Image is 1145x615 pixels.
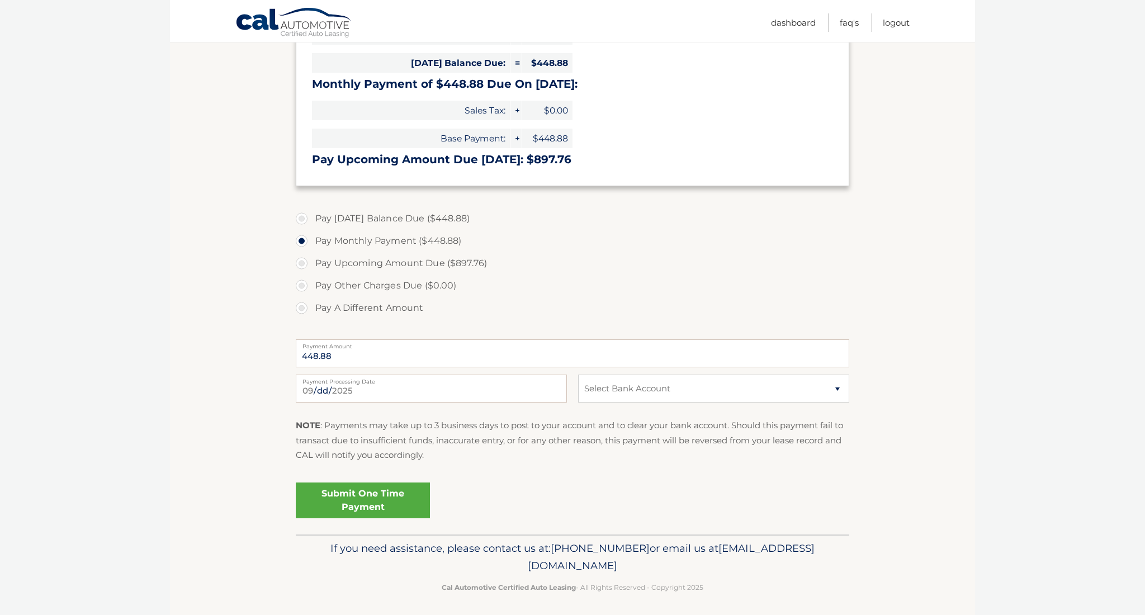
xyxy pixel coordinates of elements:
[296,252,849,275] label: Pay Upcoming Amount Due ($897.76)
[303,581,842,593] p: - All Rights Reserved - Copyright 2025
[840,13,859,32] a: FAQ's
[296,275,849,297] label: Pay Other Charges Due ($0.00)
[296,375,567,384] label: Payment Processing Date
[296,418,849,462] p: : Payments may take up to 3 business days to post to your account and to clear your bank account....
[771,13,816,32] a: Dashboard
[296,297,849,319] label: Pay A Different Amount
[510,129,522,148] span: +
[235,7,353,40] a: Cal Automotive
[296,482,430,518] a: Submit One Time Payment
[312,53,510,73] span: [DATE] Balance Due:
[296,207,849,230] label: Pay [DATE] Balance Due ($448.88)
[510,101,522,120] span: +
[312,77,833,91] h3: Monthly Payment of $448.88 Due On [DATE]:
[522,53,572,73] span: $448.88
[296,420,320,430] strong: NOTE
[510,53,522,73] span: =
[312,153,833,167] h3: Pay Upcoming Amount Due [DATE]: $897.76
[296,375,567,403] input: Payment Date
[296,339,849,348] label: Payment Amount
[312,129,510,148] span: Base Payment:
[296,339,849,367] input: Payment Amount
[522,129,572,148] span: $448.88
[442,583,576,592] strong: Cal Automotive Certified Auto Leasing
[296,230,849,252] label: Pay Monthly Payment ($448.88)
[303,540,842,575] p: If you need assistance, please contact us at: or email us at
[883,13,910,32] a: Logout
[551,542,650,555] span: [PHONE_NUMBER]
[522,101,572,120] span: $0.00
[312,101,510,120] span: Sales Tax:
